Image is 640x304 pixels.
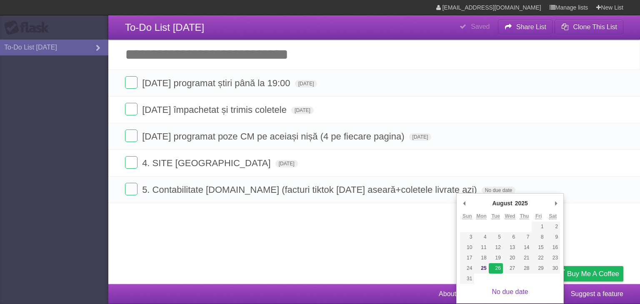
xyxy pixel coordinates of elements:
button: 28 [517,263,531,274]
abbr: Wednesday [505,213,515,219]
span: [DATE] programat știri până la 19:00 [142,78,292,88]
button: 31 [460,274,474,284]
button: 25 [474,263,488,274]
button: 11 [474,242,488,253]
button: 9 [546,232,560,242]
span: [DATE] [409,133,432,141]
button: 1 [532,222,546,232]
abbr: Friday [535,213,542,219]
button: 27 [503,263,517,274]
label: Done [125,156,137,169]
button: 12 [489,242,503,253]
button: 2 [546,222,560,232]
span: [DATE] [295,80,317,87]
button: 14 [517,242,531,253]
button: 30 [546,263,560,274]
b: Saved [471,23,490,30]
button: 24 [460,263,474,274]
button: 13 [503,242,517,253]
button: 29 [532,263,546,274]
span: [DATE] programat poze CM pe aceiași nișă (4 pe fiecare pagina) [142,131,406,142]
button: 17 [460,253,474,263]
button: 10 [460,242,474,253]
a: No due date [492,288,528,295]
a: Suggest a feature [571,286,623,302]
span: No due date [482,187,515,194]
div: August [491,197,513,209]
label: Done [125,103,137,115]
button: 26 [489,263,503,274]
abbr: Saturday [549,213,557,219]
button: 20 [503,253,517,263]
button: 15 [532,242,546,253]
span: [DATE] împachetat și trimis coletele [142,105,289,115]
b: Share List [516,23,546,30]
a: Buy me a coffee [550,266,623,282]
abbr: Monday [476,213,487,219]
span: To-Do List [DATE] [125,22,204,33]
span: Buy me a coffee [567,267,619,281]
button: 5 [489,232,503,242]
span: [DATE] [291,107,314,114]
abbr: Sunday [462,213,472,219]
span: 5. Contabilitate [DOMAIN_NAME] (facturi tiktok [DATE] aseară+coletele livrate azi) [142,184,479,195]
button: Previous Month [460,197,468,209]
button: 7 [517,232,531,242]
span: 4. SITE [GEOGRAPHIC_DATA] [142,158,272,168]
button: 4 [474,232,488,242]
button: Share List [498,20,553,35]
button: 22 [532,253,546,263]
abbr: Thursday [520,213,529,219]
button: 6 [503,232,517,242]
label: Done [125,183,137,195]
button: 8 [532,232,546,242]
button: 16 [546,242,560,253]
button: 23 [546,253,560,263]
span: [DATE] [275,160,298,167]
button: Next Month [552,197,560,209]
div: 2025 [514,197,529,209]
label: Done [125,76,137,89]
abbr: Tuesday [492,213,500,219]
button: 21 [517,253,531,263]
b: Clone This List [573,23,617,30]
button: Clone This List [555,20,623,35]
button: 19 [489,253,503,263]
div: Flask [4,20,54,35]
label: Done [125,130,137,142]
button: 18 [474,253,488,263]
button: 3 [460,232,474,242]
a: About [439,286,456,302]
